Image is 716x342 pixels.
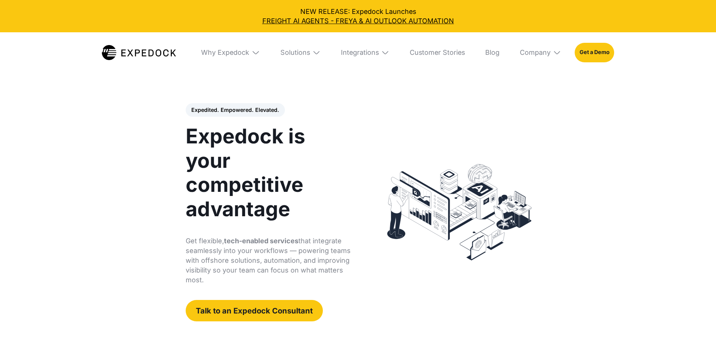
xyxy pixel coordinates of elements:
div: Why Expedock [201,48,249,57]
div: Solutions [280,48,310,57]
div: NEW RELEASE: Expedock Launches [7,7,709,26]
a: Talk to an Expedock Consultant [186,300,323,321]
a: FREIGHT AI AGENTS - FREYA & AI OUTLOOK AUTOMATION [7,16,709,26]
a: Blog [478,32,506,73]
h1: Expedock is your competitive advantage [186,124,352,221]
div: Integrations [341,48,379,57]
strong: tech-enabled services [224,237,298,245]
a: Customer Stories [403,32,472,73]
p: Get flexible, that integrate seamlessly into your workflows — powering teams with offshore soluti... [186,236,352,285]
div: Company [520,48,551,57]
a: Get a Demo [575,43,614,62]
